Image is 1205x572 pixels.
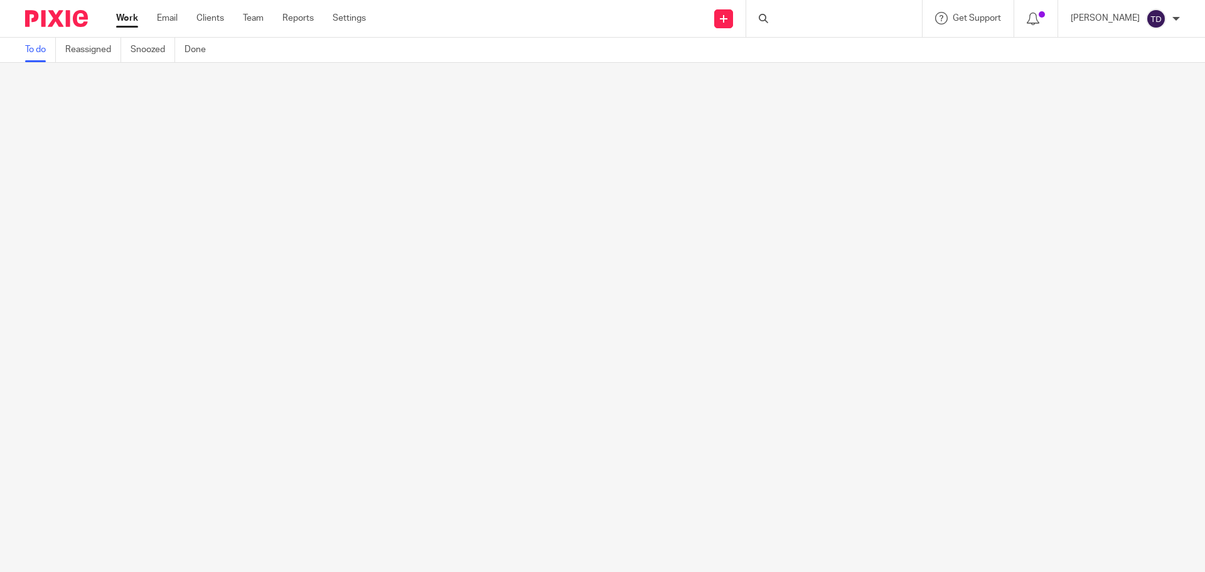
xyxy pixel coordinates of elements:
img: Pixie [25,10,88,27]
img: svg%3E [1146,9,1166,29]
a: Work [116,12,138,24]
a: Reassigned [65,38,121,62]
a: To do [25,38,56,62]
a: Email [157,12,178,24]
a: Snoozed [131,38,175,62]
p: [PERSON_NAME] [1071,12,1140,24]
a: Settings [333,12,366,24]
a: Team [243,12,264,24]
a: Clients [196,12,224,24]
a: Done [185,38,215,62]
a: Reports [282,12,314,24]
span: Get Support [953,14,1001,23]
